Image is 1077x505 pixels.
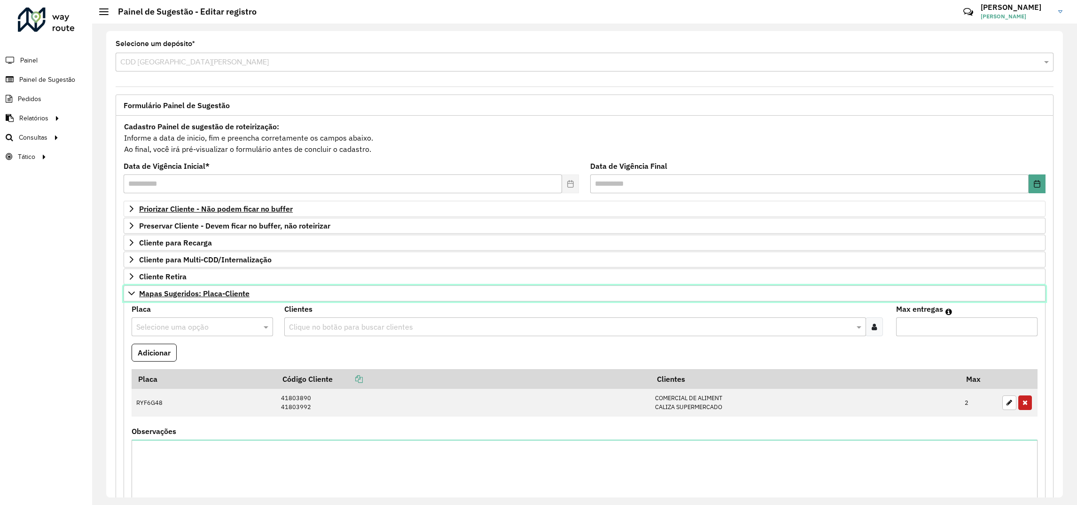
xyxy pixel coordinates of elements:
[19,133,47,142] span: Consultas
[124,122,279,131] strong: Cadastro Painel de sugestão de roteirização:
[139,205,293,213] span: Priorizar Cliente - Não podem ficar no buffer
[132,369,276,389] th: Placa
[139,239,212,246] span: Cliente para Recarga
[960,389,998,417] td: 2
[124,285,1046,301] a: Mapas Sugeridos: Placa-Cliente
[1029,174,1046,193] button: Choose Date
[276,389,650,417] td: 41803890 41803992
[124,252,1046,268] a: Cliente para Multi-CDD/Internalização
[20,55,38,65] span: Painel
[276,369,650,389] th: Código Cliente
[139,290,250,297] span: Mapas Sugeridos: Placa-Cliente
[124,268,1046,284] a: Cliente Retira
[333,374,363,384] a: Copiar
[650,369,960,389] th: Clientes
[124,102,230,109] span: Formulário Painel de Sugestão
[650,389,960,417] td: COMERCIAL DE ALIMENT CALIZA SUPERMERCADO
[981,3,1051,12] h3: [PERSON_NAME]
[896,303,943,315] label: Max entregas
[139,273,187,280] span: Cliente Retira
[132,344,177,362] button: Adicionar
[139,222,330,229] span: Preservar Cliente - Devem ficar no buffer, não roteirizar
[958,2,978,22] a: Contato Rápido
[981,12,1051,21] span: [PERSON_NAME]
[18,152,35,162] span: Tático
[124,235,1046,251] a: Cliente para Recarga
[116,38,195,49] label: Selecione um depósito
[19,113,48,123] span: Relatórios
[124,201,1046,217] a: Priorizar Cliente - Não podem ficar no buffer
[284,303,312,315] label: Clientes
[590,160,667,172] label: Data de Vigência Final
[124,160,210,172] label: Data de Vigência Inicial
[109,7,257,17] h2: Painel de Sugestão - Editar registro
[960,369,998,389] th: Max
[132,303,151,315] label: Placa
[124,120,1046,155] div: Informe a data de inicio, fim e preencha corretamente os campos abaixo. Ao final, você irá pré-vi...
[124,218,1046,234] a: Preservar Cliente - Devem ficar no buffer, não roteirizar
[132,389,276,417] td: RYF6G48
[945,308,952,316] em: Máximo de clientes que serão colocados na mesma rota com os clientes informados
[18,94,41,104] span: Pedidos
[132,426,176,437] label: Observações
[139,256,272,263] span: Cliente para Multi-CDD/Internalização
[19,75,75,85] span: Painel de Sugestão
